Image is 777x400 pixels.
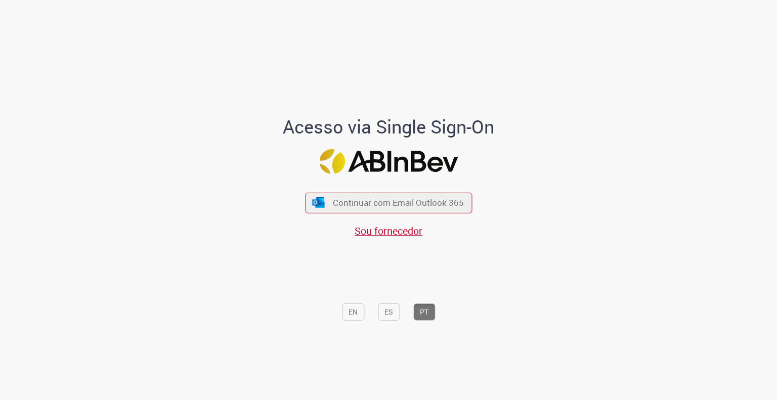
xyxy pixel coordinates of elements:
span: Continuar com Email Outlook 365 [333,197,464,209]
img: ícone Azure/Microsoft 360 [312,197,326,208]
button: PT [413,303,435,321]
button: ES [378,303,400,321]
a: Sou fornecedor [355,224,422,238]
button: EN [342,303,364,321]
h1: Acesso via Single Sign-On [248,117,529,137]
button: ícone Azure/Microsoft 360 Continuar com Email Outlook 365 [305,192,472,213]
img: Logo ABInBev [319,149,458,174]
